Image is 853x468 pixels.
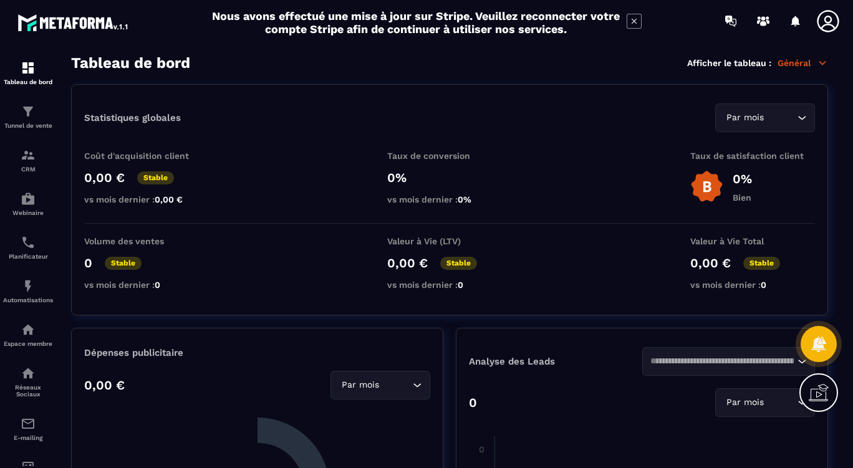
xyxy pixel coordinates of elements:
p: vs mois dernier : [84,280,209,290]
span: 0 [155,280,160,290]
img: logo [17,11,130,34]
p: Dépenses publicitaire [84,347,430,358]
p: Stable [105,257,142,270]
span: 0% [458,194,471,204]
a: schedulerschedulerPlanificateur [3,226,53,269]
p: Statistiques globales [84,112,181,123]
p: 0 [469,395,477,410]
p: CRM [3,166,53,173]
p: vs mois dernier : [387,280,512,290]
p: Espace membre [3,340,53,347]
a: automationsautomationsEspace membre [3,313,53,356]
img: b-badge-o.b3b20ee6.svg [690,170,723,203]
p: Tableau de bord [3,79,53,85]
p: Taux de conversion [387,151,512,161]
a: formationformationTableau de bord [3,51,53,95]
p: Stable [440,257,477,270]
p: Afficher le tableau : [687,58,771,68]
img: formation [21,60,36,75]
p: Planificateur [3,253,53,260]
p: Valeur à Vie Total [690,236,815,246]
img: formation [21,104,36,119]
p: Analyse des Leads [469,356,642,367]
p: Webinaire [3,209,53,216]
span: Par mois [723,396,766,409]
p: Réseaux Sociaux [3,384,53,398]
p: Stable [743,257,780,270]
a: formationformationCRM [3,138,53,182]
p: 0% [387,170,512,185]
p: vs mois dernier : [387,194,512,204]
span: 0 [761,280,766,290]
p: 0,00 € [387,255,428,270]
p: 0,00 € [84,378,125,393]
p: 0,00 € [84,170,125,185]
span: Par mois [339,378,382,392]
a: social-networksocial-networkRéseaux Sociaux [3,356,53,407]
a: formationformationTunnel de vente [3,95,53,138]
p: 0 [84,255,92,270]
tspan: 0 [479,444,484,454]
h3: Tableau de bord [71,54,190,72]
p: vs mois dernier : [690,280,815,290]
img: automations [21,191,36,206]
img: email [21,416,36,431]
p: Automatisations [3,297,53,303]
span: Par mois [723,111,766,125]
a: emailemailE-mailing [3,407,53,451]
img: social-network [21,366,36,381]
p: Général [778,57,828,69]
img: formation [21,148,36,163]
input: Search for option [650,355,795,368]
div: Search for option [642,347,816,376]
img: scheduler [21,235,36,250]
p: 0,00 € [690,255,731,270]
img: automations [21,322,36,337]
span: 0 [458,280,463,290]
p: Bien [733,193,752,203]
h2: Nous avons effectué une mise à jour sur Stripe. Veuillez reconnecter votre compte Stripe afin de ... [211,9,620,36]
div: Search for option [715,103,815,132]
p: Coût d'acquisition client [84,151,209,161]
input: Search for option [766,111,794,125]
p: Taux de satisfaction client [690,151,815,161]
p: Stable [137,171,174,184]
div: Search for option [715,388,815,417]
p: vs mois dernier : [84,194,209,204]
p: Valeur à Vie (LTV) [387,236,512,246]
p: E-mailing [3,434,53,441]
a: automationsautomationsWebinaire [3,182,53,226]
p: Volume des ventes [84,236,209,246]
p: Tunnel de vente [3,122,53,129]
img: automations [21,279,36,294]
span: 0,00 € [155,194,183,204]
a: automationsautomationsAutomatisations [3,269,53,313]
input: Search for option [766,396,794,409]
p: 0% [733,171,752,186]
input: Search for option [382,378,410,392]
div: Search for option [330,371,430,399]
